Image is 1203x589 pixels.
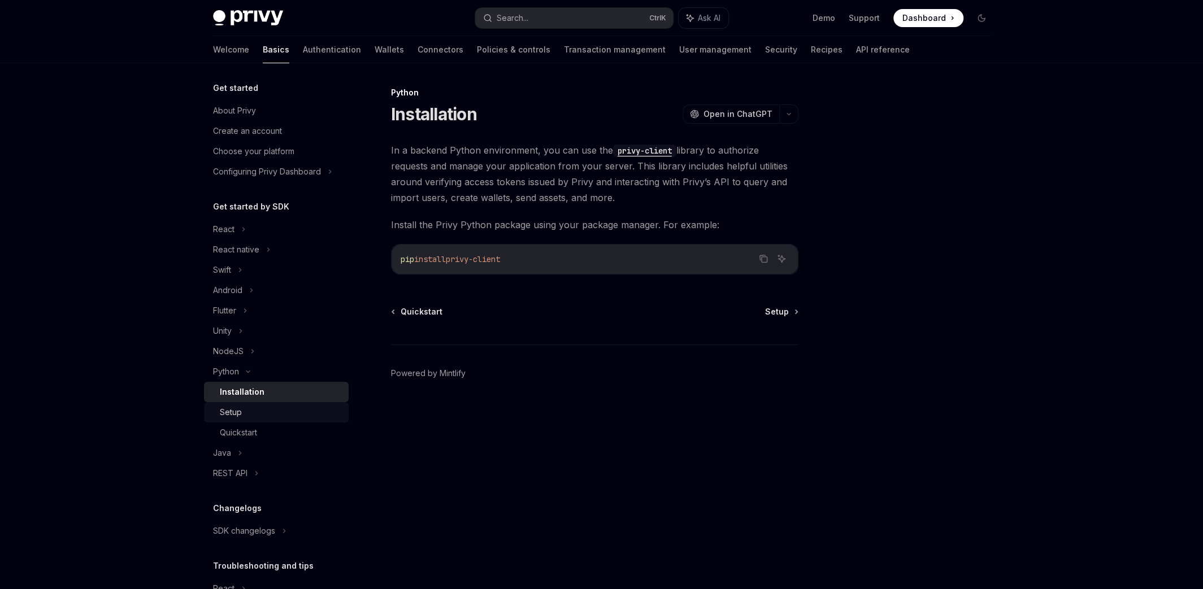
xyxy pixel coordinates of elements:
div: SDK changelogs [213,524,275,538]
span: Ctrl K [649,14,666,23]
span: Install the Privy Python package using your package manager. For example: [391,217,798,233]
h5: Get started [213,81,258,95]
button: Copy the contents from the code block [756,251,771,266]
a: Setup [765,306,797,317]
a: privy-client [613,145,676,156]
a: Security [765,36,797,63]
a: Quickstart [204,422,349,443]
a: Transaction management [564,36,666,63]
h5: Get started by SDK [213,200,289,213]
div: Choose your platform [213,145,294,158]
span: privy-client [446,254,500,264]
a: Support [849,12,880,24]
a: Policies & controls [477,36,550,63]
a: User management [679,36,752,63]
div: REST API [213,466,247,480]
div: NodeJS [213,344,244,358]
div: React native [213,243,259,256]
div: Swift [213,263,231,277]
a: Wallets [375,36,404,63]
a: Welcome [213,36,249,63]
div: React [213,222,234,236]
div: Installation [220,385,264,399]
a: Demo [813,12,835,24]
div: Python [391,87,798,98]
div: Flutter [213,304,236,317]
a: Installation [204,382,349,402]
img: dark logo [213,10,283,26]
div: Configuring Privy Dashboard [213,165,321,178]
a: Choose your platform [204,141,349,162]
span: In a backend Python environment, you can use the library to authorize requests and manage your ap... [391,142,798,206]
a: Recipes [811,36,842,63]
button: Ask AI [679,8,728,28]
div: About Privy [213,104,256,117]
div: Search... [497,11,528,25]
button: Toggle dark mode [972,9,991,27]
div: Create an account [213,124,282,138]
span: Ask AI [698,12,720,24]
div: Quickstart [220,426,257,439]
h5: Changelogs [213,501,262,515]
div: Python [213,365,239,378]
h1: Installation [391,104,477,124]
a: About Privy [204,101,349,121]
div: Setup [220,405,242,419]
a: API reference [856,36,910,63]
button: Ask AI [774,251,789,266]
span: Quickstart [401,306,442,317]
span: Open in ChatGPT [703,108,772,120]
span: Dashboard [902,12,946,24]
a: Powered by Mintlify [391,368,466,379]
a: Create an account [204,121,349,141]
code: privy-client [613,145,676,157]
a: Quickstart [392,306,442,317]
button: Search...CtrlK [475,8,673,28]
span: install [414,254,446,264]
div: Unity [213,324,232,338]
h5: Troubleshooting and tips [213,559,314,573]
a: Dashboard [893,9,963,27]
span: Setup [765,306,789,317]
a: Connectors [418,36,463,63]
button: Open in ChatGPT [683,104,779,124]
div: Android [213,283,242,297]
div: Java [213,446,231,460]
span: pip [401,254,414,264]
a: Basics [263,36,289,63]
a: Setup [204,402,349,422]
a: Authentication [303,36,361,63]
